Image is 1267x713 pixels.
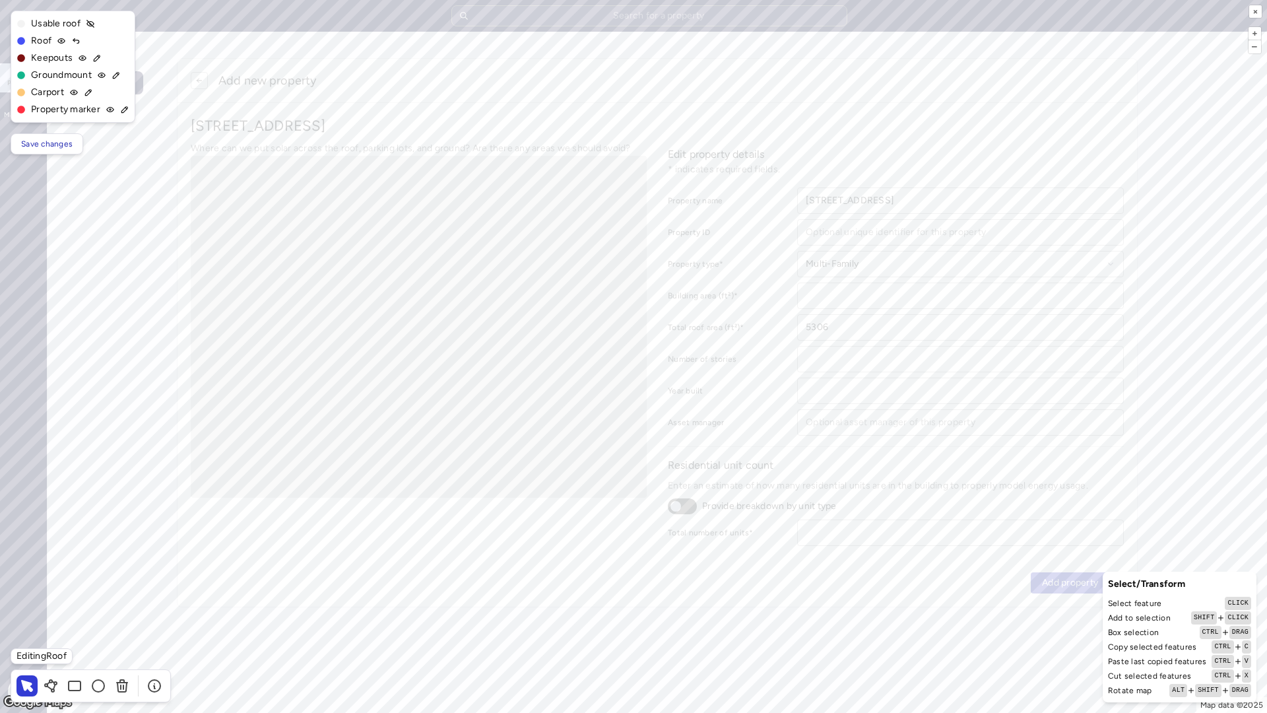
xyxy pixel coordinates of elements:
div: shift [1191,611,1218,625]
span: Add to selection [1108,611,1171,625]
div: alt [1169,684,1187,697]
div: ctrl [1212,655,1233,668]
li: Map data ©2025 [1200,700,1264,710]
span: Paste last copied features [1108,655,1207,668]
button: Save changes [13,135,81,153]
span: Cut selected features [1108,669,1191,683]
span: Copy selected features [1108,640,1197,654]
span: Roof [31,34,51,48]
span: Save changes [21,137,73,151]
div: ctrl [1212,669,1233,683]
span: Groundmount [31,68,92,83]
div: v [1242,655,1251,668]
div: x [1242,669,1251,683]
div: ctrl [1212,640,1233,654]
div: shift [1195,684,1221,697]
span: Select feature [1108,597,1162,610]
span: Box selection [1108,626,1159,639]
div: ctrl [1200,626,1221,639]
button: + [1249,27,1261,40]
button: × [1249,5,1262,18]
span: Usable roof [31,17,81,31]
div: drag [1229,626,1251,639]
span: Keepouts [31,51,73,65]
div: drag [1229,684,1251,697]
div: click [1225,611,1251,625]
div: c [1242,640,1251,654]
button: – [1249,40,1261,53]
span: Carport [31,85,64,100]
div: click [1225,597,1251,610]
div: Editing Roof [11,648,73,664]
span: Select/Transform [1108,577,1251,592]
span: Rotate map [1108,684,1152,697]
span: Property marker [31,102,100,117]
